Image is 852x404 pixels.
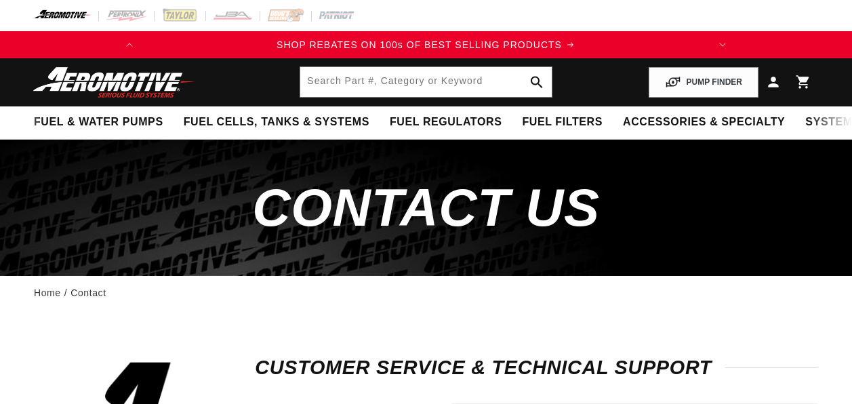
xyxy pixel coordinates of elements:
[277,39,562,50] span: SHOP REBATES ON 100s OF BEST SELLING PRODUCTS
[522,115,603,129] span: Fuel Filters
[184,115,369,129] span: Fuel Cells, Tanks & Systems
[143,37,708,52] div: 1 of 2
[649,67,758,98] button: PUMP FINDER
[34,115,163,129] span: Fuel & Water Pumps
[34,285,61,300] a: Home
[34,285,818,300] nav: breadcrumbs
[70,285,106,300] a: Contact
[613,106,795,138] summary: Accessories & Specialty
[143,37,708,52] div: Announcement
[522,67,552,97] button: search button
[623,115,785,129] span: Accessories & Specialty
[143,37,708,52] a: SHOP REBATES ON 100s OF BEST SELLING PRODUCTS
[252,178,600,237] span: CONTACt us
[709,31,736,58] button: Translation missing: en.sections.announcements.next_announcement
[29,66,199,98] img: Aeromotive
[512,106,613,138] summary: Fuel Filters
[300,67,551,97] input: Search by Part Number, Category or Keyword
[255,359,818,376] h2: Customer Service & Technical Support
[24,106,174,138] summary: Fuel & Water Pumps
[174,106,380,138] summary: Fuel Cells, Tanks & Systems
[390,115,502,129] span: Fuel Regulators
[380,106,512,138] summary: Fuel Regulators
[116,31,143,58] button: Translation missing: en.sections.announcements.previous_announcement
